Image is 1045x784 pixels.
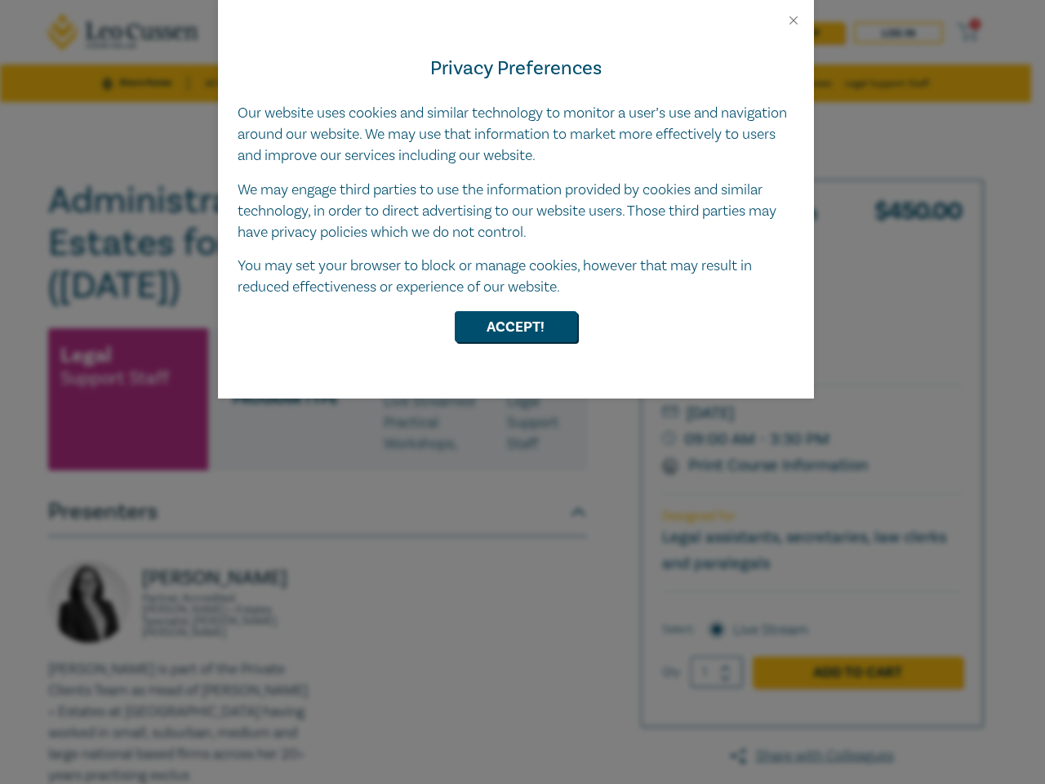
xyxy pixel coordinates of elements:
button: Accept! [455,311,577,342]
h4: Privacy Preferences [238,54,794,83]
p: You may set your browser to block or manage cookies, however that may result in reduced effective... [238,256,794,298]
p: We may engage third parties to use the information provided by cookies and similar technology, in... [238,180,794,243]
p: Our website uses cookies and similar technology to monitor a user’s use and navigation around our... [238,103,794,167]
button: Close [786,13,801,28]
